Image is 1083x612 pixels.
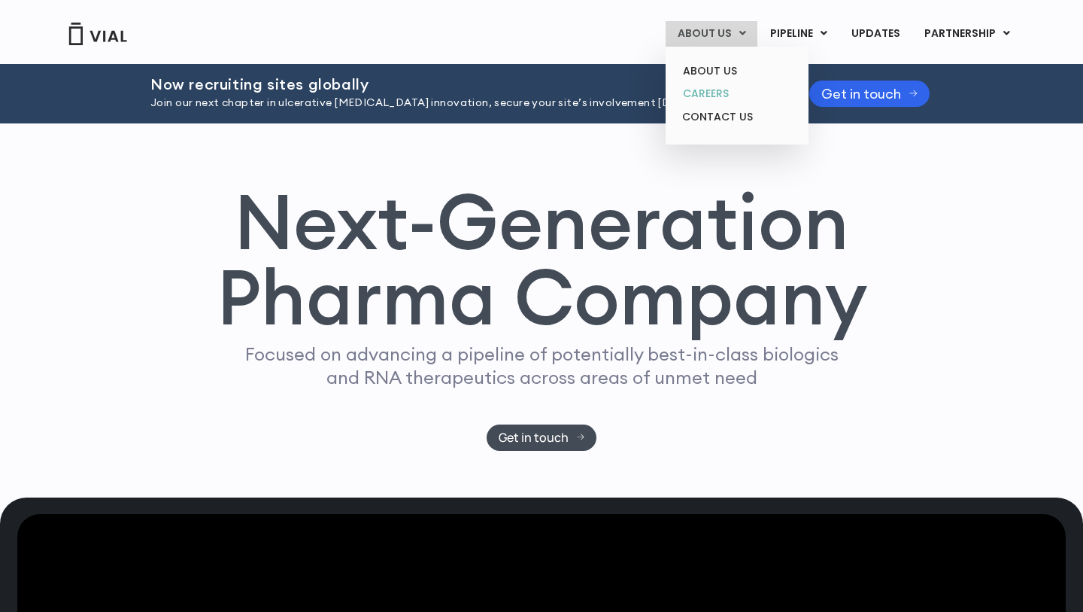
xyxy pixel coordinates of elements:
p: Join our next chapter in ulcerative [MEDICAL_DATA] innovation, secure your site’s involvement [DA... [150,95,772,111]
a: PARTNERSHIPMenu Toggle [912,21,1022,47]
a: Get in touch [487,425,597,451]
a: ABOUT USMenu Toggle [666,21,757,47]
a: CONTACT US [671,105,802,129]
a: ABOUT US [671,59,802,83]
h2: Now recruiting sites globally [150,76,772,93]
h1: Next-Generation Pharma Company [216,184,867,336]
a: Get in touch [809,81,930,107]
p: Focused on advancing a pipeline of potentially best-in-class biologics and RNA therapeutics acros... [238,343,845,389]
span: Get in touch [821,88,901,99]
a: CAREERS [671,82,802,105]
span: Get in touch [499,432,569,443]
img: Vial Logo [68,23,128,45]
a: UPDATES [839,21,912,47]
a: PIPELINEMenu Toggle [758,21,839,47]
